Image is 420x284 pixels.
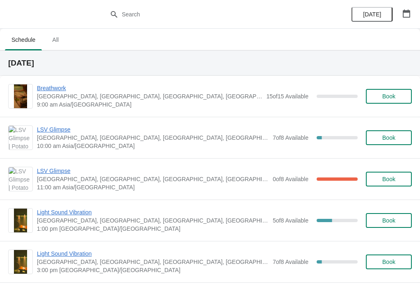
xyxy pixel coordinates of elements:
span: Light Sound Vibration [37,208,269,216]
span: Book [382,134,395,141]
h2: [DATE] [8,59,412,67]
button: Book [366,89,412,104]
span: [GEOGRAPHIC_DATA], [GEOGRAPHIC_DATA], [GEOGRAPHIC_DATA], [GEOGRAPHIC_DATA], [GEOGRAPHIC_DATA] [37,258,269,266]
span: [GEOGRAPHIC_DATA], [GEOGRAPHIC_DATA], [GEOGRAPHIC_DATA], [GEOGRAPHIC_DATA], [GEOGRAPHIC_DATA] [37,175,269,183]
span: [DATE] [363,11,381,18]
span: LSV Glimpse [37,125,269,134]
img: Breathwork | Potato Head Suites & Studios, Jalan Petitenget, Seminyak, Badung Regency, Bali, Indo... [14,84,27,108]
img: Light Sound Vibration | Potato Head Suites & Studios, Jalan Petitenget, Seminyak, Badung Regency,... [14,209,27,232]
span: 15 of 15 Available [266,93,308,100]
span: 3:00 pm [GEOGRAPHIC_DATA]/[GEOGRAPHIC_DATA] [37,266,269,274]
span: Book [382,93,395,100]
span: Book [382,259,395,265]
span: Light Sound Vibration [37,250,269,258]
button: Book [366,254,412,269]
span: Breathwork [37,84,262,92]
span: 0 of 8 Available [273,176,308,182]
img: Light Sound Vibration | Potato Head Suites & Studios, Jalan Petitenget, Seminyak, Badung Regency,... [14,250,27,274]
button: Book [366,213,412,228]
span: Book [382,176,395,182]
span: Book [382,217,395,224]
span: Schedule [5,32,42,47]
img: LSV Glimpse | Potato Head Suites & Studios, Jalan Petitenget, Seminyak, Badung Regency, Bali, Ind... [9,167,32,191]
span: [GEOGRAPHIC_DATA], [GEOGRAPHIC_DATA], [GEOGRAPHIC_DATA], [GEOGRAPHIC_DATA], [GEOGRAPHIC_DATA] [37,216,269,225]
input: Search [121,7,315,22]
button: [DATE] [352,7,393,22]
span: 11:00 am Asia/[GEOGRAPHIC_DATA] [37,183,269,191]
span: 10:00 am Asia/[GEOGRAPHIC_DATA] [37,142,269,150]
span: [GEOGRAPHIC_DATA], [GEOGRAPHIC_DATA], [GEOGRAPHIC_DATA], [GEOGRAPHIC_DATA], [GEOGRAPHIC_DATA] [37,92,262,100]
span: [GEOGRAPHIC_DATA], [GEOGRAPHIC_DATA], [GEOGRAPHIC_DATA], [GEOGRAPHIC_DATA], [GEOGRAPHIC_DATA] [37,134,269,142]
span: 1:00 pm [GEOGRAPHIC_DATA]/[GEOGRAPHIC_DATA] [37,225,269,233]
span: 5 of 8 Available [273,217,308,224]
span: 7 of 8 Available [273,134,308,141]
button: Book [366,172,412,186]
span: All [45,32,66,47]
span: 7 of 8 Available [273,259,308,265]
button: Book [366,130,412,145]
span: 9:00 am Asia/[GEOGRAPHIC_DATA] [37,100,262,109]
span: LSV Glimpse [37,167,269,175]
img: LSV Glimpse | Potato Head Suites & Studios, Jalan Petitenget, Seminyak, Badung Regency, Bali, Ind... [9,126,32,150]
